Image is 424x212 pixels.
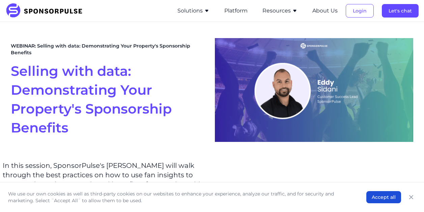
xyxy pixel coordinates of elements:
a: Let's chat [382,8,419,14]
p: In this session, SponsorPulse's [PERSON_NAME] will walk through the best practices on how to use ... [3,161,207,199]
span: WEBINAR: Selling with data: Demonstrating Your Property's Sponsorship Benefits [11,43,209,56]
iframe: Chat Widget [390,180,424,212]
a: About Us [312,8,338,14]
button: Accept all [366,191,401,203]
button: Let's chat [382,4,419,18]
button: Resources [262,7,298,15]
button: Login [346,4,374,18]
span: Selling with data: Demonstrating Your Property's Sponsorship Benefits [11,63,172,136]
p: We use our own cookies as well as third-party cookies on our websites to enhance your experience,... [8,190,353,204]
a: Login [346,8,374,14]
div: Widget de chat [390,180,424,212]
button: Solutions [177,7,209,15]
button: About Us [312,7,338,15]
a: Platform [224,8,248,14]
img: SponsorPulse [5,3,87,18]
button: Platform [224,7,248,15]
